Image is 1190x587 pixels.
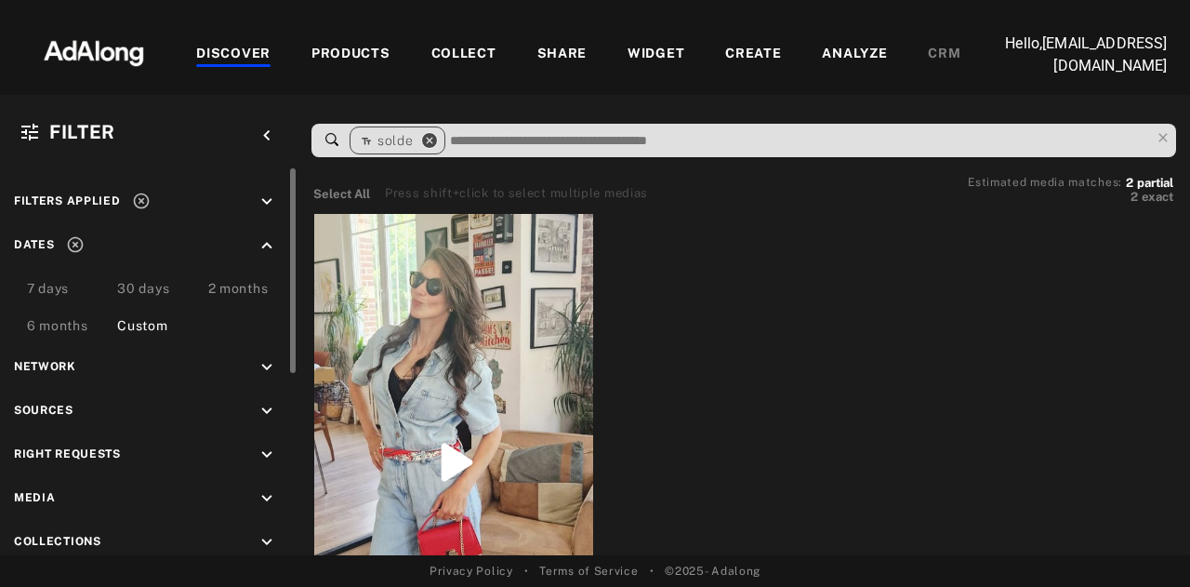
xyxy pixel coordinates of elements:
[385,184,648,203] div: Press shift+click to select multiple medias
[49,121,115,143] span: Filter
[725,44,781,66] div: CREATE
[361,128,414,153] div: solde
[1126,176,1133,190] span: 2
[117,279,169,301] div: 30 days
[928,44,960,66] div: CRM
[208,279,269,301] div: 2 months
[14,360,76,373] span: Network
[14,194,121,207] span: Filters applied
[968,188,1173,207] button: 2exact
[12,23,176,79] img: 63233d7d88ed69de3c212112c67096b6.png
[524,563,529,580] span: •
[650,563,654,580] span: •
[14,404,73,417] span: Sources
[257,532,277,553] i: keyboard_arrow_down
[628,44,684,66] div: WIDGET
[14,238,55,251] span: Dates
[431,44,496,66] div: COLLECT
[822,44,887,66] div: ANALYZE
[1130,190,1138,204] span: 2
[27,279,69,301] div: 7 days
[665,563,760,580] span: © 2025 - Adalong
[539,563,638,580] a: Terms of Service
[117,316,167,339] div: Custom
[430,563,513,580] a: Privacy Policy
[313,185,370,204] button: Select All
[537,44,588,66] div: SHARE
[311,44,390,66] div: PRODUCTS
[257,126,277,146] i: keyboard_arrow_left
[257,192,277,212] i: keyboard_arrow_down
[1126,179,1173,188] button: 2partial
[257,235,277,256] i: keyboard_arrow_up
[14,535,101,548] span: Collections
[257,488,277,509] i: keyboard_arrow_down
[27,316,88,339] div: 6 months
[257,401,277,421] i: keyboard_arrow_down
[981,33,1167,77] p: Hello, [EMAIL_ADDRESS][DOMAIN_NAME]
[377,133,414,148] span: solde
[257,445,277,465] i: keyboard_arrow_down
[257,357,277,378] i: keyboard_arrow_down
[421,132,438,149] i: close
[968,176,1122,189] span: Estimated media matches:
[14,491,56,504] span: Media
[196,44,271,66] div: DISCOVER
[1097,498,1190,587] iframe: Chat Widget
[14,447,121,460] span: Right Requests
